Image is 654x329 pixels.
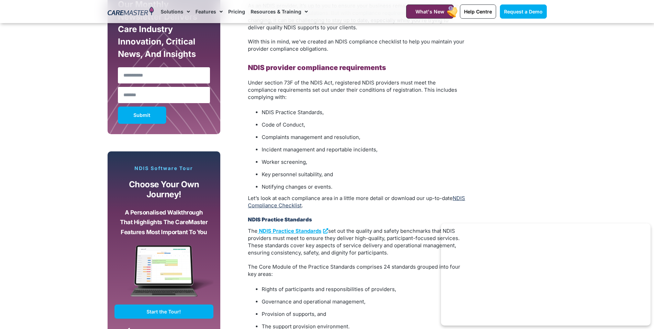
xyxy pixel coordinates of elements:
strong: NDIS Practice Standards [259,228,321,234]
li: Key personnel suitability, and [262,170,465,179]
span: Start the Tour! [147,309,181,315]
p: A personalised walkthrough that highlights the CareMaster features most important to you [120,208,209,237]
p: With this in mind, we’ve created an NDIS compliance checklist to help you maintain your provider ... [248,38,465,52]
p: The Core Module of the Practice Standards comprises 24 standards grouped into four key areas: [248,263,465,278]
a: Request a Demo [500,4,547,19]
img: CareMaster Software Mockup on Screen [114,245,214,305]
strong: NDIS provider compliance requirements [248,63,386,72]
li: Governance and operational management, [262,297,465,307]
a: NDIS Compliance Checklist [248,195,465,209]
p: NDIS Software Tour [114,165,214,171]
li: Provision of supports, and [262,309,465,319]
p: Let’s look at each compliance area in a little more detail or download our up-to-date . [248,195,465,209]
span: What's New [415,9,444,14]
button: Submit [118,107,166,124]
span: Request a Demo [504,9,543,14]
span: Help Centre [464,9,492,14]
a: Help Centre [460,4,496,19]
img: CareMaster Logo [108,7,154,17]
iframe: Popup CTA [441,223,651,326]
span: Submit [133,113,150,117]
a: What's New [406,4,454,19]
p: Under section 73F of the NDIS Act, registered NDIS providers must meet the compliance requirement... [248,79,465,101]
li: Incident management and reportable incidents, [262,145,465,154]
li: Code of Conduct, [262,120,465,130]
strong: NDIS Practice Standards [248,216,312,223]
li: Complaints management and resolution, [262,132,465,142]
a: NDIS Practice Standards [258,228,328,234]
li: NDIS Practice Standards, [262,108,465,117]
li: Notifying changes or events. [262,182,465,192]
a: Start the Tour! [114,305,214,319]
p: The set out the quality and safety benchmarks that NDIS providers must meet to ensure they delive... [248,227,465,256]
li: Rights of participants and responsibilities of providers, [262,285,465,294]
p: Choose your own journey! [120,180,209,199]
li: Worker screening, [262,157,465,167]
